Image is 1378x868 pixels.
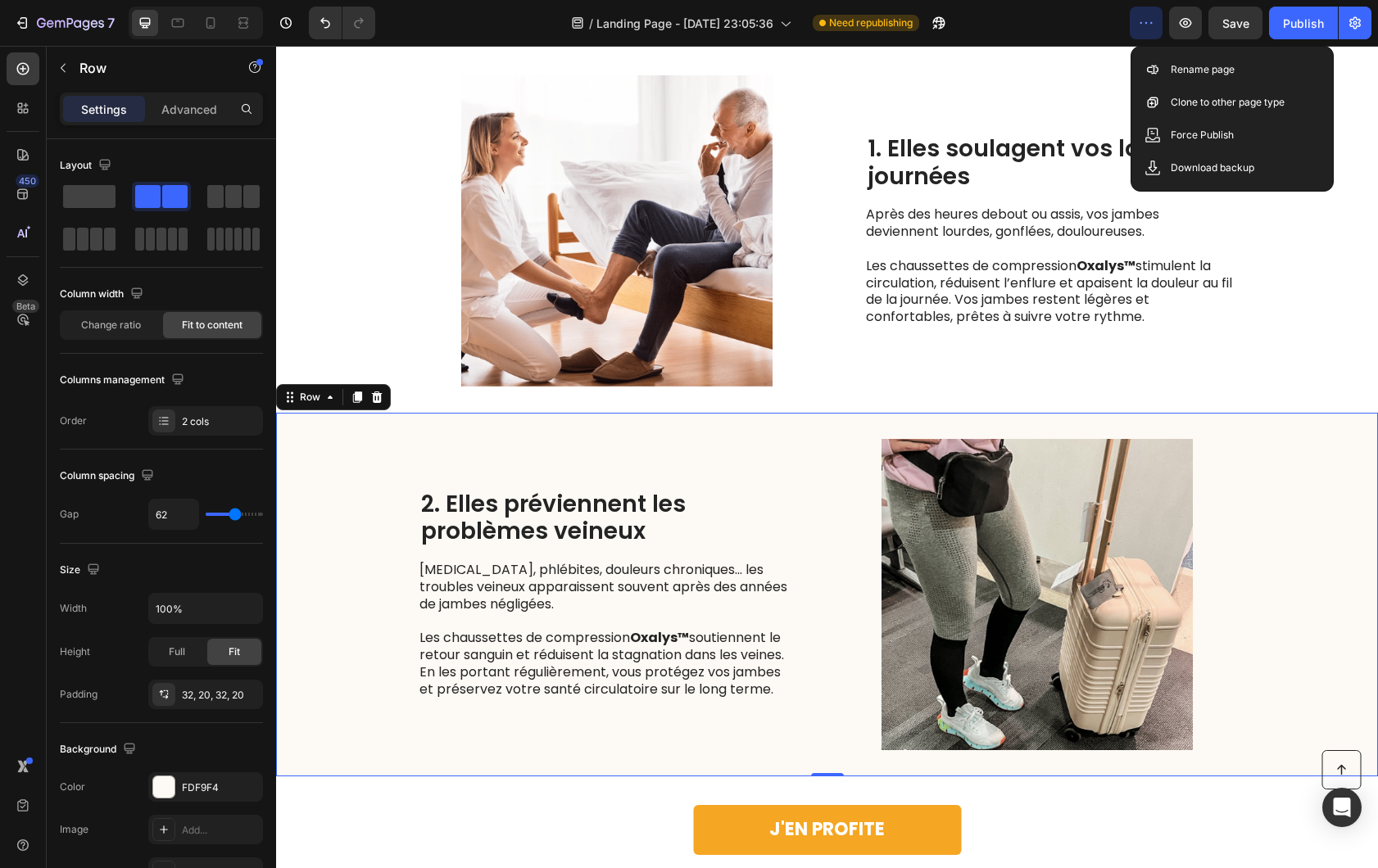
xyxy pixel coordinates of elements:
[276,46,1378,868] iframe: Design area
[800,210,859,229] strong: Oxalys™
[182,688,259,703] div: 32, 20, 32, 20
[1222,16,1249,30] span: Save
[590,160,958,195] p: Après des heures debout ou assis, vos jambes deviennent lourdes, gonflées, douloureuses.
[16,174,39,188] div: 450
[81,318,141,332] span: Change ratio
[1322,788,1362,827] div: Open Intercom Messenger
[829,16,913,30] span: Need republishing
[590,212,958,280] p: Les chaussettes de compression stimulent la circulation, réduisent l’enflure et apaisent la doule...
[60,369,188,391] div: Columns management
[564,393,959,704] img: gempages_586035941169169181-13cd5efc-34e4-48f9-860b-2920c6132b14.webp
[493,772,609,796] p: J'EN PROFITE
[143,584,511,652] p: Les chaussettes de compression soutiennent le retour sanguin et réduisent la stagnation dans les ...
[60,739,139,761] div: Background
[596,15,773,32] span: Landing Page - [DATE] 23:05:36
[182,318,243,332] span: Fit to content
[60,687,97,702] div: Padding
[182,823,259,838] div: Add...
[60,780,85,794] div: Color
[589,15,593,32] span: /
[7,7,122,39] button: 7
[1171,61,1235,78] p: Rename page
[60,559,103,581] div: Size
[12,300,39,313] div: Beta
[60,822,88,837] div: Image
[143,29,539,341] img: gempages_586035941169169181-2b2d2d5b-b996-4890-ac21-8e7afc4438c4.webp
[1171,160,1254,176] p: Download backup
[161,101,217,118] p: Advanced
[1171,94,1285,111] p: Clone to other page type
[143,443,513,501] h2: Rich Text Editor. Editing area: main
[60,507,79,522] div: Gap
[20,344,48,359] div: Row
[149,594,262,623] input: Auto
[60,601,87,616] div: Width
[149,500,198,529] input: Auto
[1283,15,1324,32] div: Publish
[107,13,115,33] p: 7
[145,445,511,500] p: 2. Elles préviennent les problèmes veineux
[354,582,413,601] strong: Oxalys™
[590,88,959,146] h2: 1. Elles soulagent vos longues journées
[417,759,685,809] a: J'EN PROFITE
[143,514,513,653] div: Rich Text Editor. Editing area: main
[229,644,240,659] span: Fit
[60,414,87,428] div: Order
[143,516,511,567] p: [MEDICAL_DATA], phlébites, douleurs chroniques… les troubles veineux apparaissent souvent après d...
[60,644,90,659] div: Height
[309,7,375,39] div: Undo/Redo
[60,283,147,305] div: Column width
[60,465,157,487] div: Column spacing
[79,58,219,78] p: Row
[1171,127,1234,143] p: Force Publish
[1208,7,1262,39] button: Save
[169,644,185,659] span: Full
[81,101,127,118] p: Settings
[182,780,259,795] div: FDF9F4
[182,414,259,429] div: 2 cols
[60,155,115,177] div: Layout
[1269,7,1338,39] button: Publish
